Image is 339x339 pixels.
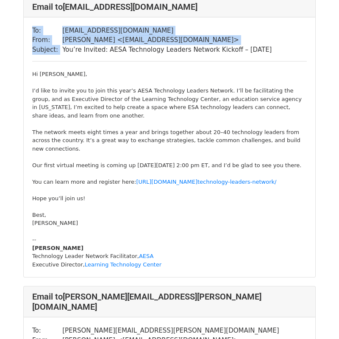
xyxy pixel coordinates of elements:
td: [EMAIL_ADDRESS][DOMAIN_NAME] [62,26,272,36]
td: From: [32,35,62,45]
h4: Email to [EMAIL_ADDRESS][DOMAIN_NAME] [32,2,307,12]
iframe: Chat Widget [297,298,339,339]
a: AESA [139,253,154,259]
div: Technology Leader Network Facilitator, Executive Director, [32,244,307,269]
td: To: [32,26,62,36]
td: You’re Invited: AESA Technology Leaders Network Kickoff – [DATE] [62,45,272,55]
h4: Email to [PERSON_NAME][EMAIL_ADDRESS][PERSON_NAME][DOMAIN_NAME] [32,291,307,312]
td: Subject: [32,45,62,55]
td: [PERSON_NAME] < [EMAIL_ADDRESS][DOMAIN_NAME] > [62,35,272,45]
span: -- [32,236,36,243]
a: Learning Technology Center [85,261,161,268]
b: [PERSON_NAME] [32,245,83,251]
div: Hi [PERSON_NAME], I’d like to invite you to join this year’s AESA Technology Leaders Network. I’l... [32,70,307,219]
div: [PERSON_NAME] [32,219,307,227]
a: [URL][DOMAIN_NAME]technology-leaders-network/ [136,179,276,185]
td: [PERSON_NAME][EMAIL_ADDRESS][PERSON_NAME][DOMAIN_NAME] [62,326,279,336]
td: To: [32,326,62,336]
